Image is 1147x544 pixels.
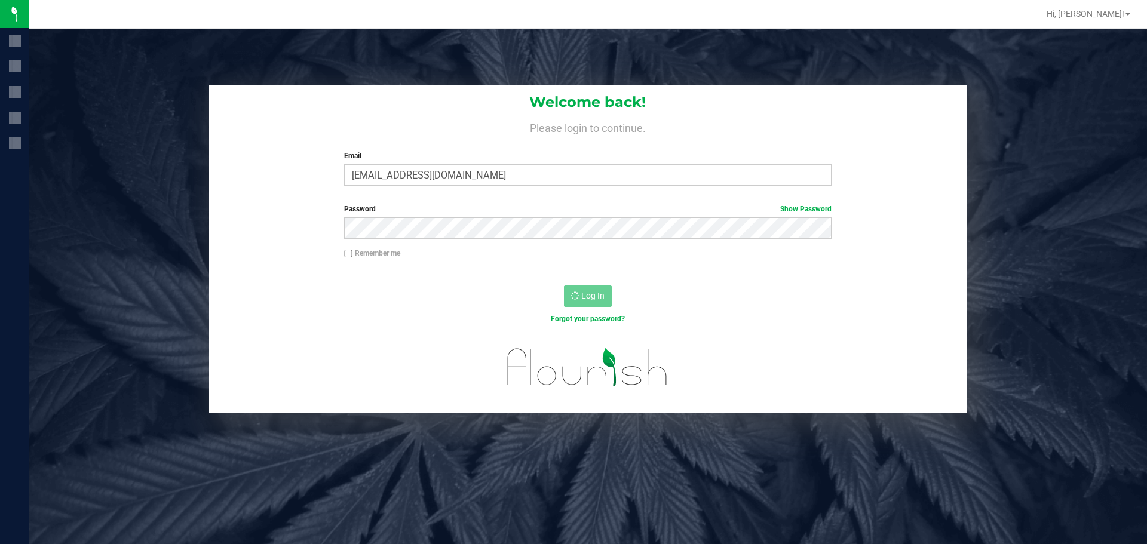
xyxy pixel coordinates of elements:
[344,150,831,161] label: Email
[551,315,625,323] a: Forgot your password?
[1047,9,1124,19] span: Hi, [PERSON_NAME]!
[581,291,605,300] span: Log In
[344,250,352,258] input: Remember me
[780,205,832,213] a: Show Password
[564,285,612,307] button: Log In
[493,337,682,398] img: flourish_logo.svg
[344,248,400,259] label: Remember me
[209,94,967,110] h1: Welcome back!
[209,119,967,134] h4: Please login to continue.
[344,205,376,213] span: Password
